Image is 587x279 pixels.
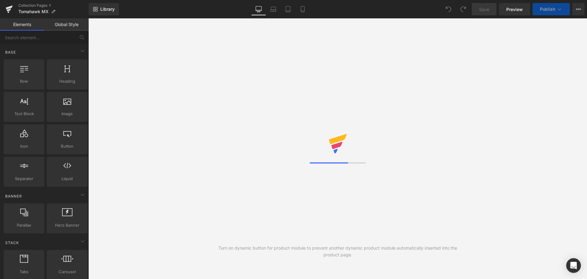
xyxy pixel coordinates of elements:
span: Button [49,143,86,149]
span: Publish [540,7,555,12]
span: Library [100,6,115,12]
span: Banner [5,193,23,199]
span: Tabs [6,269,42,275]
button: Undo [442,3,455,15]
span: Liquid [49,175,86,182]
a: Global Style [44,18,89,31]
span: Carousel [49,269,86,275]
a: New Library [89,3,119,15]
span: Preview [506,6,523,13]
a: Mobile [295,3,310,15]
a: Desktop [251,3,266,15]
a: Preview [499,3,530,15]
span: Image [49,111,86,117]
a: Collection Pages [18,3,89,8]
a: Tablet [281,3,295,15]
span: Text Block [6,111,42,117]
span: Save [479,6,489,13]
span: Hero Banner [49,222,86,228]
span: Parallax [6,222,42,228]
a: Laptop [266,3,281,15]
span: Icon [6,143,42,149]
button: More [572,3,585,15]
span: Row [6,78,42,85]
span: Tomahawk MX [18,9,49,14]
button: Publish [533,3,570,15]
span: Heading [49,78,86,85]
span: Separator [6,175,42,182]
button: Redo [457,3,469,15]
div: Turn on dynamic button for product module to prevent another dynamic product module automatically... [213,245,463,258]
span: Stack [5,240,20,246]
span: Base [5,49,17,55]
div: Open Intercom Messenger [566,258,581,273]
